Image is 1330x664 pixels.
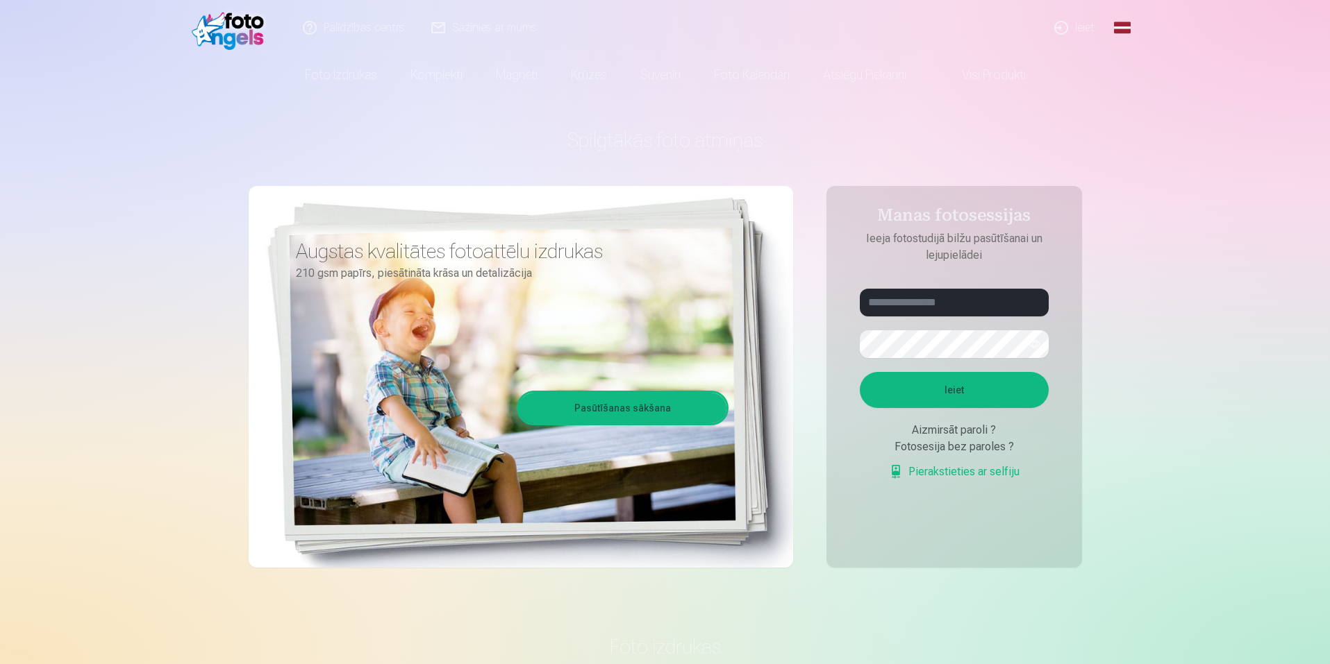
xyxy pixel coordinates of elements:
[296,264,718,283] p: 210 gsm papīrs, piesātināta krāsa un detalizācija
[806,56,923,94] a: Atslēgu piekariņi
[889,463,1020,480] a: Pierakstieties ar selfiju
[697,56,806,94] a: Foto kalendāri
[860,372,1049,408] button: Ieiet
[288,56,394,94] a: Foto izdrukas
[923,56,1042,94] a: Visi produkti
[624,56,697,94] a: Suvenīri
[296,239,718,264] h3: Augstas kvalitātes fotoattēlu izdrukas
[554,56,624,94] a: Krūzes
[860,422,1049,439] div: Aizmirsāt paroli ?
[192,6,272,50] img: /fa1
[860,439,1049,455] div: Fotosesija bez paroles ?
[846,205,1063,230] h4: Manas fotosessijas
[394,56,479,94] a: Komplekti
[479,56,554,94] a: Magnēti
[519,393,726,423] a: Pasūtīšanas sākšana
[260,634,1071,659] h3: Foto izdrukas
[846,230,1063,264] p: Ieeja fotostudijā bilžu pasūtīšanai un lejupielādei
[249,128,1082,153] h1: Spilgtākās foto atmiņas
